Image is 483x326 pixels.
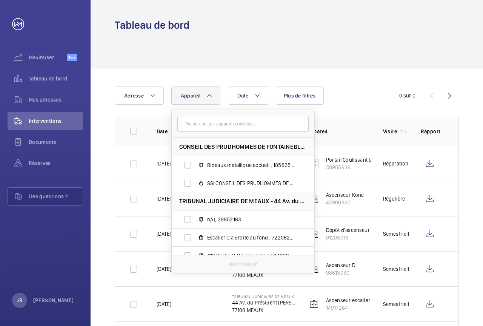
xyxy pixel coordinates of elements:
font: [DATE] [157,161,171,167]
font: [DATE] [157,301,171,307]
font: Ascenseur escalier A [326,297,375,303]
font: Interventions [29,118,62,124]
font: Semestrielle [383,301,412,307]
span: n/d, 29852163 [207,216,295,223]
span: CONSEIL DES PRUDHOMMES DE FONTAINEBLEAU - 2 Pl. [GEOGRAPHIC_DATA] [179,143,307,151]
span: #10 Sortie P. DB sas/ext, 55524639 [207,252,295,260]
font: Appareil [308,128,328,134]
font: [DATE] [157,266,171,272]
span: TRIBUNAL JUDICIAIRE DE MEAUX - 44 Av. du Président [PERSON_NAME], 77100 MEAUX [179,197,307,205]
font: 14917264 [326,305,348,311]
font: 93613030 [326,270,349,276]
span: Rideaux métallique accueil , 18582507 [207,161,295,169]
font: Tableau de bord [29,76,67,82]
font: Des questions ? [29,193,68,199]
font: Bêta [68,55,75,60]
button: Plus de filtres [276,87,324,105]
font: 42900890 [326,199,351,205]
button: Appareil [171,87,220,105]
font: Maximiser [29,54,54,60]
font: 0 sur 0 [399,93,415,99]
font: Date [237,93,248,99]
font: Plus de filtres [284,93,316,99]
font: [DATE] [157,231,171,237]
button: Adresse [115,87,164,105]
font: Réinitialiser [229,261,257,267]
font: 38955939 [326,164,351,170]
span: Escalier C a droite au fond , 72206286 [207,234,295,241]
font: 44 Av. du Président [PERSON_NAME] [232,300,316,306]
span: SSI CONSEIL DES PRUDHOMMES DE FONTAINEBLEAU, 60106018 [207,179,295,187]
font: Adresse [124,93,144,99]
font: Tableau de bord [115,19,189,31]
font: Réserves [29,160,51,166]
font: 77100 MEAUX [232,272,263,278]
font: Régulière [383,196,405,202]
font: [DATE] [157,196,171,202]
button: Date [228,87,268,105]
input: Rechercher par appareil ou adresse [177,116,309,132]
font: Documents [29,139,57,145]
font: JR [17,297,22,303]
font: Ascenseur D [326,262,355,268]
font: Semestrielle [383,231,412,237]
font: Ascenseur Kone [326,192,364,198]
font: Réparation [383,161,409,167]
font: Semestrielle [383,266,412,272]
font: 91203013 [326,235,348,241]
font: [PERSON_NAME] [33,297,74,303]
font: TRIBUNAL JUDICIAIRE DE MEAUX [232,294,294,299]
font: Dépôt d'ascenseur [326,227,370,233]
font: Appareil [181,93,200,99]
font: Date [157,128,168,134]
font: Visite [383,128,397,134]
font: Mes adresses [29,97,62,103]
font: Rapport [421,128,440,134]
font: 77100 MEAUX [232,307,263,313]
img: elevator.svg [309,300,318,309]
